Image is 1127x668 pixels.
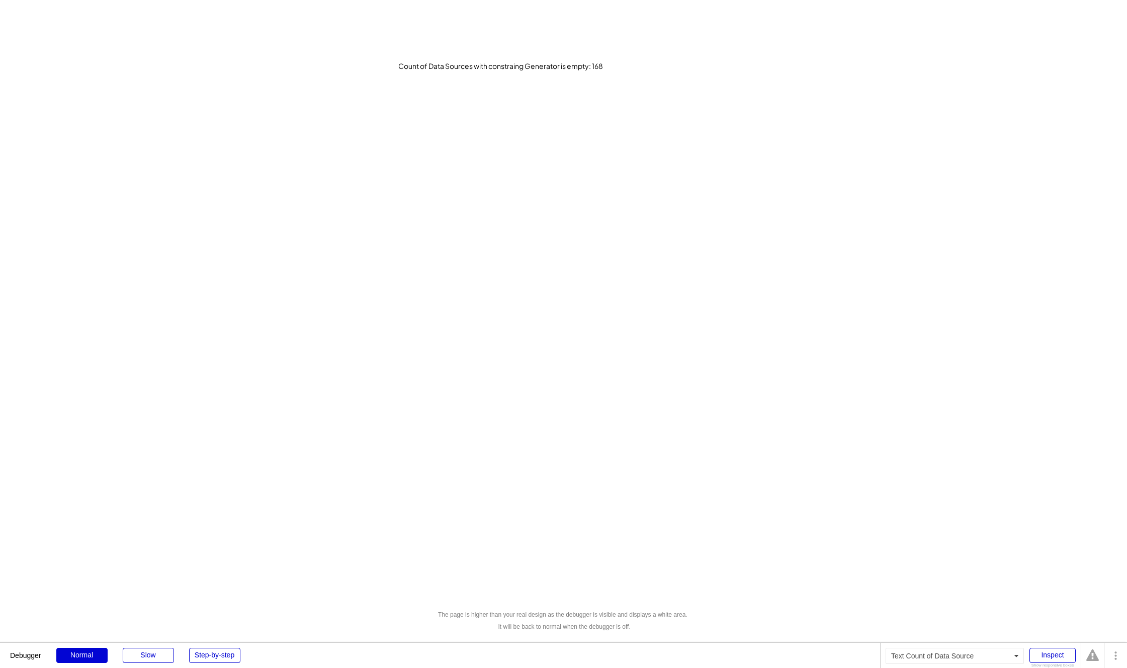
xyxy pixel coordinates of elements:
div: Slow [123,648,174,663]
div: Normal [56,648,108,663]
div: Inspect [1029,648,1076,663]
div: Step-by-step [189,648,240,663]
div: Debugger [10,643,41,659]
div: The page is higher than your real design as the debugger is visible and displays a white area. It... [292,609,835,633]
div: Text Count of Data Source [886,648,1024,664]
div: Show responsive boxes [1029,663,1076,667]
div: Count of Data Sources with constraing Generator is empty: 168 [398,61,701,71]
